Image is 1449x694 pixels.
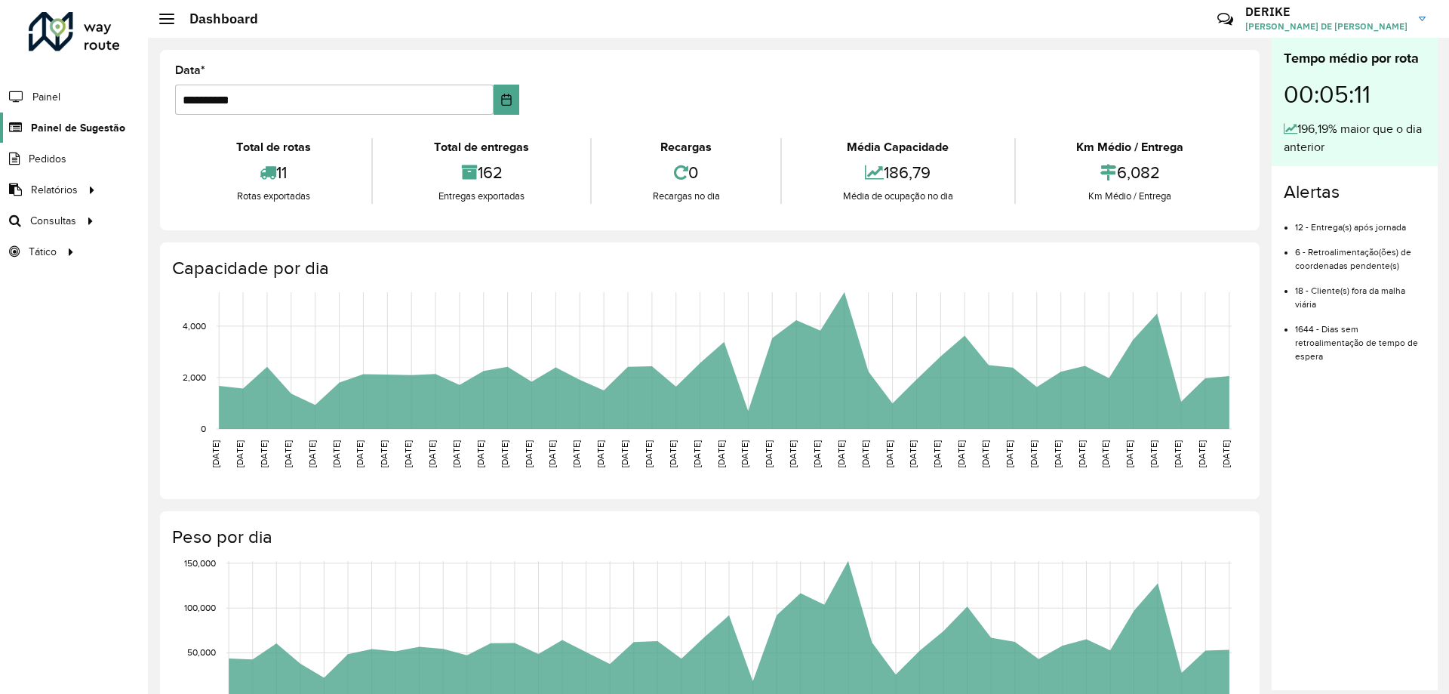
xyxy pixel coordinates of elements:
span: Relatórios [31,182,78,198]
text: [DATE] [860,440,870,467]
h2: Dashboard [174,11,258,27]
text: [DATE] [740,440,749,467]
text: [DATE] [500,440,509,467]
div: Km Médio / Entrega [1020,189,1241,204]
text: [DATE] [956,440,966,467]
div: 00:05:11 [1284,69,1426,120]
li: 18 - Cliente(s) fora da malha viária [1295,273,1426,311]
a: Contato Rápido [1209,3,1241,35]
div: Total de entregas [377,138,586,156]
div: 0 [595,156,777,189]
text: [DATE] [283,440,293,467]
text: [DATE] [1173,440,1183,467]
text: [DATE] [595,440,605,467]
button: Choose Date [494,85,520,115]
text: [DATE] [764,440,774,467]
text: [DATE] [980,440,990,467]
text: [DATE] [1149,440,1158,467]
div: Recargas [595,138,777,156]
text: [DATE] [1004,440,1014,467]
li: 12 - Entrega(s) após jornada [1295,209,1426,234]
text: [DATE] [403,440,413,467]
text: [DATE] [908,440,918,467]
div: 186,79 [786,156,1010,189]
text: [DATE] [1077,440,1087,467]
div: Média de ocupação no dia [786,189,1010,204]
span: [PERSON_NAME] DE [PERSON_NAME] [1245,20,1407,33]
text: [DATE] [211,440,220,467]
div: Km Médio / Entrega [1020,138,1241,156]
div: Entregas exportadas [377,189,586,204]
text: [DATE] [331,440,341,467]
span: Painel de Sugestão [31,120,125,136]
div: Rotas exportadas [179,189,368,204]
text: [DATE] [644,440,654,467]
h4: Peso por dia [172,526,1244,548]
li: 6 - Retroalimentação(ões) de coordenadas pendente(s) [1295,234,1426,273]
text: [DATE] [524,440,534,467]
text: [DATE] [716,440,726,467]
text: [DATE] [259,440,269,467]
text: [DATE] [235,440,245,467]
text: [DATE] [1029,440,1038,467]
div: 11 [179,156,368,189]
h4: Alertas [1284,181,1426,203]
span: Pedidos [29,151,66,167]
text: [DATE] [1197,440,1207,467]
text: 4,000 [183,321,206,331]
text: [DATE] [1100,440,1110,467]
div: Recargas no dia [595,189,777,204]
span: Consultas [30,213,76,229]
text: [DATE] [379,440,389,467]
text: [DATE] [571,440,581,467]
text: [DATE] [475,440,485,467]
text: [DATE] [788,440,798,467]
text: [DATE] [668,440,678,467]
text: 150,000 [184,558,216,568]
text: [DATE] [884,440,894,467]
text: [DATE] [932,440,942,467]
text: [DATE] [812,440,822,467]
div: Total de rotas [179,138,368,156]
text: 100,000 [184,603,216,612]
text: 2,000 [183,372,206,382]
div: 196,19% maior que o dia anterior [1284,120,1426,156]
text: 0 [201,424,206,433]
text: [DATE] [1053,440,1063,467]
text: [DATE] [836,440,846,467]
h4: Capacidade por dia [172,258,1244,279]
h3: DERIKE [1245,5,1407,19]
span: Painel [32,89,60,105]
text: [DATE] [620,440,629,467]
text: [DATE] [355,440,365,467]
text: [DATE] [1124,440,1134,467]
text: [DATE] [547,440,557,467]
span: Tático [29,244,57,260]
label: Data [175,61,205,79]
div: 162 [377,156,586,189]
div: Tempo médio por rota [1284,48,1426,69]
div: 6,082 [1020,156,1241,189]
text: [DATE] [692,440,702,467]
div: Média Capacidade [786,138,1010,156]
text: [DATE] [307,440,317,467]
text: [DATE] [427,440,437,467]
text: [DATE] [1221,440,1231,467]
text: 50,000 [187,648,216,658]
text: [DATE] [451,440,461,467]
li: 1644 - Dias sem retroalimentação de tempo de espera [1295,311,1426,363]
